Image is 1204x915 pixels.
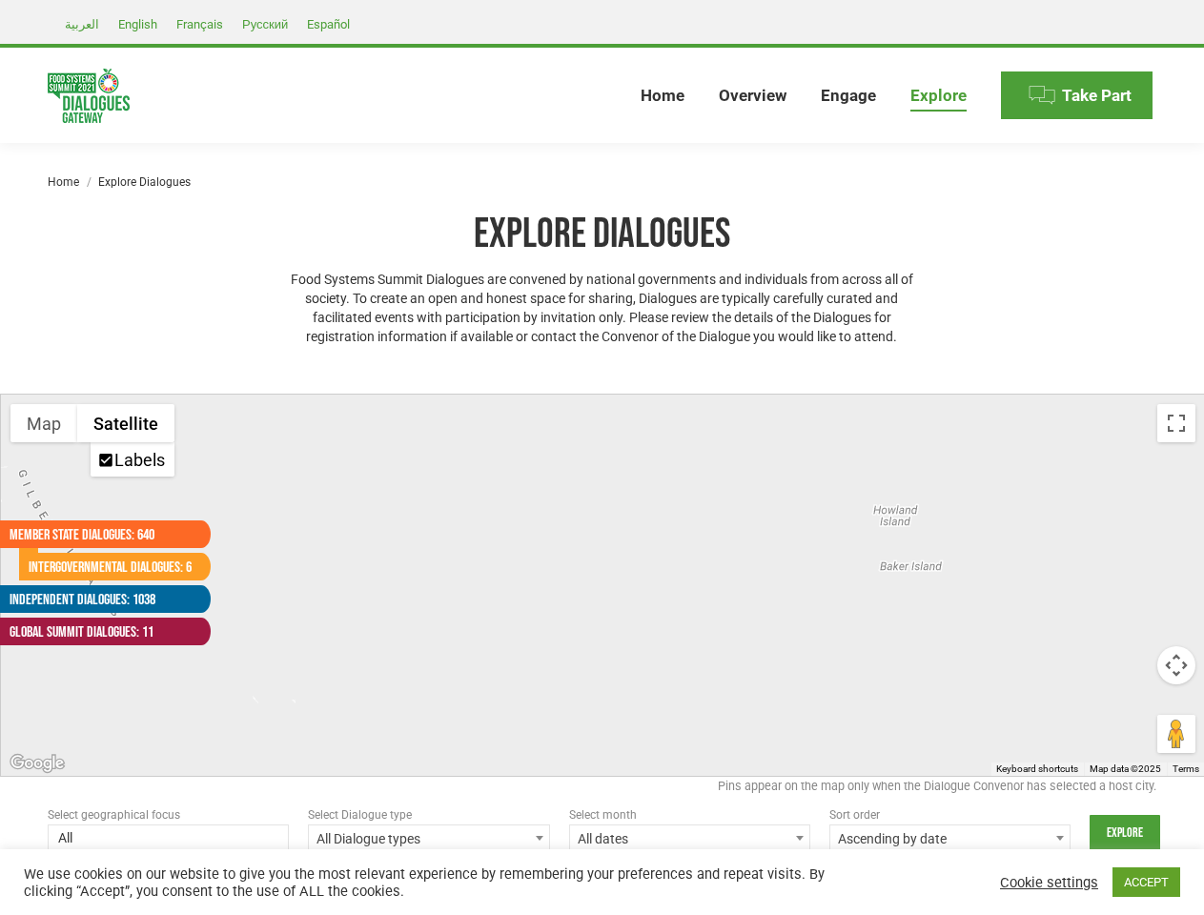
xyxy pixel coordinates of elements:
[167,12,233,35] a: Français
[48,69,130,123] img: Food Systems Summit Dialogues
[55,12,109,35] a: العربية
[830,825,1070,852] span: Ascending by date
[6,751,69,776] a: Open this area in Google Maps (opens a new window)
[92,444,173,475] li: Labels
[1173,763,1199,774] a: Terms (opens in new tab)
[1090,763,1161,774] span: Map data ©2025
[48,777,1156,805] div: Pins appear on the map only when the Dialogue Convenor has selected a host city.
[6,751,69,776] img: Google
[176,17,223,31] span: Français
[91,442,174,477] ul: Show satellite imagery
[1000,874,1098,891] a: Cookie settings
[1090,815,1160,851] input: Explore
[24,865,833,900] div: We use cookies on our website to give you the most relevant experience by remembering your prefer...
[19,553,192,580] a: Intergovernmental Dialogues: 6
[910,86,967,106] span: Explore
[65,17,99,31] span: العربية
[242,17,288,31] span: Русский
[98,175,191,189] span: Explore Dialogues
[308,824,549,851] span: All Dialogue types
[719,86,786,106] span: Overview
[829,805,1071,824] div: Sort order
[996,762,1078,776] button: Keyboard shortcuts
[297,12,359,35] a: Español
[821,86,876,106] span: Engage
[281,270,924,346] p: Food Systems Summit Dialogues are convened by national governments and individuals from across al...
[233,12,297,35] a: Русский
[309,825,548,852] span: All Dialogue types
[114,450,165,470] label: Labels
[77,404,174,442] button: Show satellite imagery
[569,805,810,824] div: Select month
[641,86,684,106] span: Home
[1028,81,1056,110] img: Menu icon
[10,404,77,442] button: Show street map
[308,805,549,824] div: Select Dialogue type
[570,825,809,852] span: All dates
[48,175,79,189] a: Home
[118,17,157,31] span: English
[307,17,350,31] span: Español
[829,824,1071,851] span: Ascending by date
[569,824,810,851] span: All dates
[281,209,924,260] h1: Explore Dialogues
[48,805,289,824] div: Select geographical focus
[109,12,167,35] a: English
[1157,646,1195,684] button: Map camera controls
[1157,715,1195,753] button: Drag Pegman onto the map to open Street View
[1112,867,1180,897] a: ACCEPT
[1157,404,1195,442] button: Toggle fullscreen view
[1062,86,1132,106] span: Take Part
